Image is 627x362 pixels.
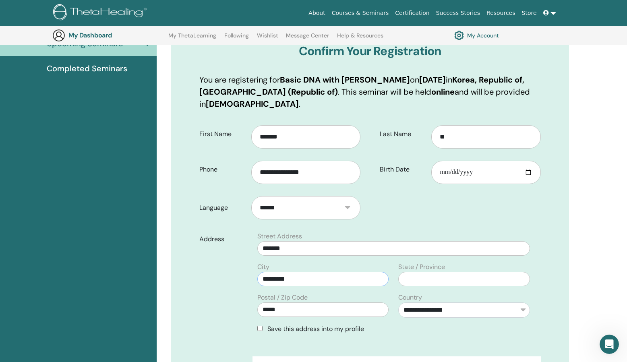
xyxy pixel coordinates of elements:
[392,6,432,21] a: Certification
[224,32,249,45] a: Following
[257,232,302,241] label: Street Address
[454,29,499,42] a: My Account
[454,29,464,42] img: cog.svg
[168,32,216,45] a: My ThetaLearning
[257,293,308,302] label: Postal / Zip Code
[431,87,455,97] b: online
[374,162,431,177] label: Birth Date
[199,74,541,110] p: You are registering for on in . This seminar will be held and will be provided in .
[193,126,251,142] label: First Name
[419,74,446,85] b: [DATE]
[305,6,328,21] a: About
[206,99,299,109] b: [DEMOGRAPHIC_DATA]
[280,74,410,85] b: Basic DNA with [PERSON_NAME]
[433,6,483,21] a: Success Stories
[52,29,65,42] img: generic-user-icon.jpg
[286,32,329,45] a: Message Center
[374,126,431,142] label: Last Name
[329,6,392,21] a: Courses & Seminars
[600,335,619,354] iframe: Intercom live chat
[257,32,278,45] a: Wishlist
[53,4,149,22] img: logo.png
[398,293,422,302] label: Country
[267,325,364,333] span: Save this address into my profile
[199,74,524,97] b: Korea, Republic of, [GEOGRAPHIC_DATA] (Republic of)
[483,6,519,21] a: Resources
[193,232,252,247] label: Address
[193,162,251,177] label: Phone
[68,31,149,39] h3: My Dashboard
[47,62,127,74] span: Completed Seminars
[257,262,269,272] label: City
[199,44,541,58] h3: Confirm Your Registration
[193,200,251,215] label: Language
[337,32,383,45] a: Help & Resources
[519,6,540,21] a: Store
[398,262,445,272] label: State / Province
